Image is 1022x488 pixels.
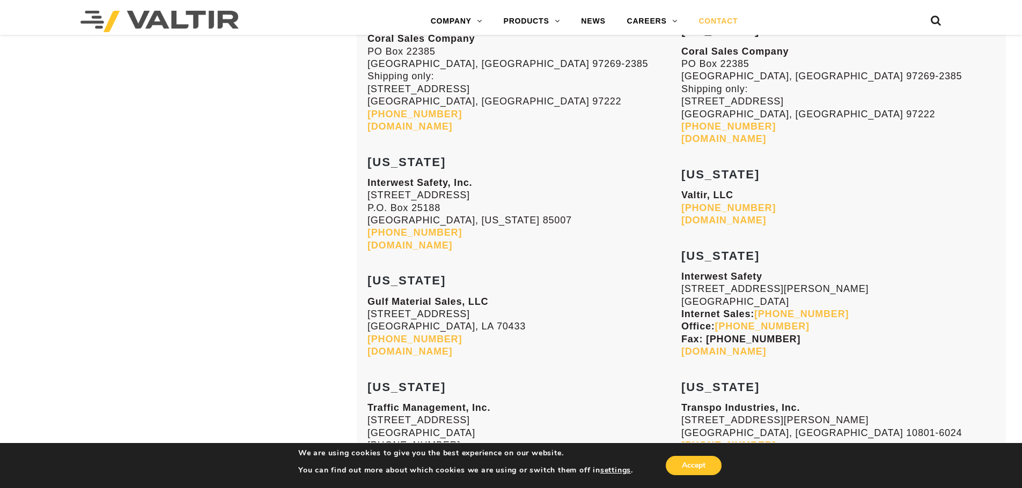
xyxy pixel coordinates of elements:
[600,466,631,475] button: settings
[681,402,995,464] p: [STREET_ADDRESS][PERSON_NAME] [GEOGRAPHIC_DATA], [GEOGRAPHIC_DATA] 10801-6024
[681,190,733,200] strong: Valtir, LLC
[298,466,633,475] p: You can find out more about which cookies we are using or switch them off in .
[367,240,452,251] a: [DOMAIN_NAME]
[367,346,452,357] a: [DOMAIN_NAME]
[681,271,995,358] p: [STREET_ADDRESS][PERSON_NAME] [GEOGRAPHIC_DATA]
[367,402,490,413] strong: Traffic Management, Inc.
[367,177,681,252] p: [STREET_ADDRESS] P.O. Box 25188 [GEOGRAPHIC_DATA], [US_STATE] 85007
[688,11,748,32] a: CONTACT
[681,402,800,413] strong: Transpo Industries, Inc.
[681,121,776,132] a: [PHONE_NUMBER]
[681,24,760,37] strong: [US_STATE]
[666,456,722,475] button: Accept
[681,215,766,226] a: [DOMAIN_NAME]
[367,109,462,119] a: [PHONE_NUMBER]
[493,11,571,32] a: PRODUCTS
[715,321,810,332] a: [PHONE_NUMBER]
[367,334,462,344] a: [PHONE_NUMBER]
[681,440,776,451] a: [PHONE_NUMBER]
[681,249,760,262] strong: [US_STATE]
[681,346,766,357] a: [DOMAIN_NAME]
[367,380,446,394] strong: [US_STATE]
[367,177,472,188] strong: Interwest Safety, Inc.
[681,380,760,394] strong: [US_STATE]
[681,271,762,282] strong: Interwest Safety
[367,155,446,169] strong: [US_STATE]
[681,46,789,57] strong: Coral Sales Company
[367,296,681,358] p: [STREET_ADDRESS] [GEOGRAPHIC_DATA], LA 70433
[367,402,681,464] p: [STREET_ADDRESS] [GEOGRAPHIC_DATA] [PHONE_NUMBER]
[681,46,995,146] p: PO Box 22385 [GEOGRAPHIC_DATA], [GEOGRAPHIC_DATA] 97269-2385 Shipping only: [STREET_ADDRESS] [GEO...
[367,296,488,307] strong: Gulf Material Sales, LLC
[681,133,766,144] a: [DOMAIN_NAME]
[367,33,681,133] p: PO Box 22385 [GEOGRAPHIC_DATA], [GEOGRAPHIC_DATA] 97269-2385 Shipping only: [STREET_ADDRESS] [GEO...
[367,227,462,238] a: [PHONE_NUMBER]
[681,321,810,332] strong: Office:
[681,202,776,213] a: [PHONE_NUMBER]
[367,33,475,44] strong: Coral Sales Company
[754,309,849,319] a: [PHONE_NUMBER]
[681,168,760,181] strong: [US_STATE]
[367,121,452,132] a: [DOMAIN_NAME]
[681,334,800,344] strong: Fax: [PHONE_NUMBER]
[298,448,633,458] p: We are using cookies to give you the best experience on our website.
[681,309,849,319] strong: Internet Sales:
[367,274,446,287] strong: [US_STATE]
[80,11,239,32] img: Valtir
[420,11,493,32] a: COMPANY
[616,11,688,32] a: CAREERS
[570,11,616,32] a: NEWS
